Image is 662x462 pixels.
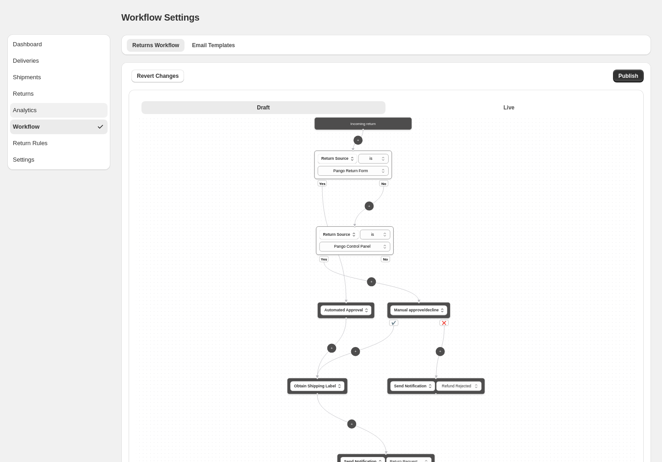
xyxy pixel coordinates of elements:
span: Return Source [321,156,348,162]
g: Edge from default_start to default_flag [353,130,363,150]
span: Dashboard [13,40,42,49]
span: Live [504,104,515,111]
div: Automated Approval [317,302,374,319]
span: Draft [257,104,270,111]
span: Email Templates [192,42,235,49]
span: Automated Approval [324,307,363,313]
g: Edge from 0e032eb2-bbd1-4f6f-8fe6-b425da225225 to cba5710f-7d71-415a-85f7-cd419eb91a60 [317,395,386,453]
span: Workflow [13,122,39,131]
button: Send Notification [391,381,435,391]
button: Returns [10,87,108,101]
span: Publish [619,72,638,80]
button: + [367,277,376,287]
button: Return Source [318,154,357,163]
button: Deliveries [10,54,108,68]
div: Manual approve/decline✔️❌ [387,302,450,319]
button: + [364,201,374,211]
button: Settings [10,152,108,167]
button: + [351,347,360,356]
span: Obtain Shipping Label [294,383,336,389]
span: Return Rules [13,139,48,148]
span: Settings [13,155,34,164]
button: Obtain Shipping Label [290,381,344,391]
button: Automated Approval [320,305,371,315]
button: + [347,419,356,429]
button: Return Source [320,230,359,239]
button: Revert Changes [131,70,184,82]
span: Shipments [13,73,41,82]
g: Edge from default_flag to a01e1d0f-5c31-45db-86d4-c92cae112809 [322,186,346,302]
g: Edge from 191e7e76-b775-4873-9e48-fe168c3e880c to ecb972db-3ced-4fbb-bcb0-708ba70f22c4 [436,326,445,377]
div: Return SourceYesNo [316,226,393,255]
g: Edge from default_flag to 987a6e3d-39f3-43bf-a014-b210c62f41a0 [355,186,384,226]
div: Return SourceYesNo [315,151,392,179]
span: Send Notification [394,383,427,389]
button: + [327,344,336,353]
span: Returns Workflow [132,42,179,49]
button: Workflow [10,120,108,134]
button: Shipments [10,70,108,85]
span: Workflow Settings [121,12,200,22]
button: Publish [613,70,644,82]
button: Draft version [141,101,385,114]
button: + [353,136,363,145]
button: Dashboard [10,37,108,52]
div: Incoming return [315,117,412,130]
span: Revert Changes [137,72,179,80]
span: Return Source [323,232,350,238]
button: Return Rules [10,136,108,151]
div: Incoming return [318,120,409,126]
div: No [381,256,390,262]
button: Analytics [10,103,108,118]
button: + [436,347,445,356]
span: Deliveries [13,56,39,65]
span: Manual approve/decline [394,307,439,313]
g: Edge from 987a6e3d-39f3-43bf-a014-b210c62f41a0 to 191e7e76-b775-4873-9e48-fe168c3e880c [324,262,419,301]
button: Live version [387,101,631,114]
div: Obtain Shipping Label [287,378,347,394]
span: Analytics [13,106,37,115]
button: Manual approve/decline [391,305,447,315]
div: Send Notification [387,378,485,394]
g: Edge from 191e7e76-b775-4873-9e48-fe168c3e880c to 0e032eb2-bbd1-4f6f-8fe6-b425da225225 [317,326,394,377]
span: Returns [13,89,34,98]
